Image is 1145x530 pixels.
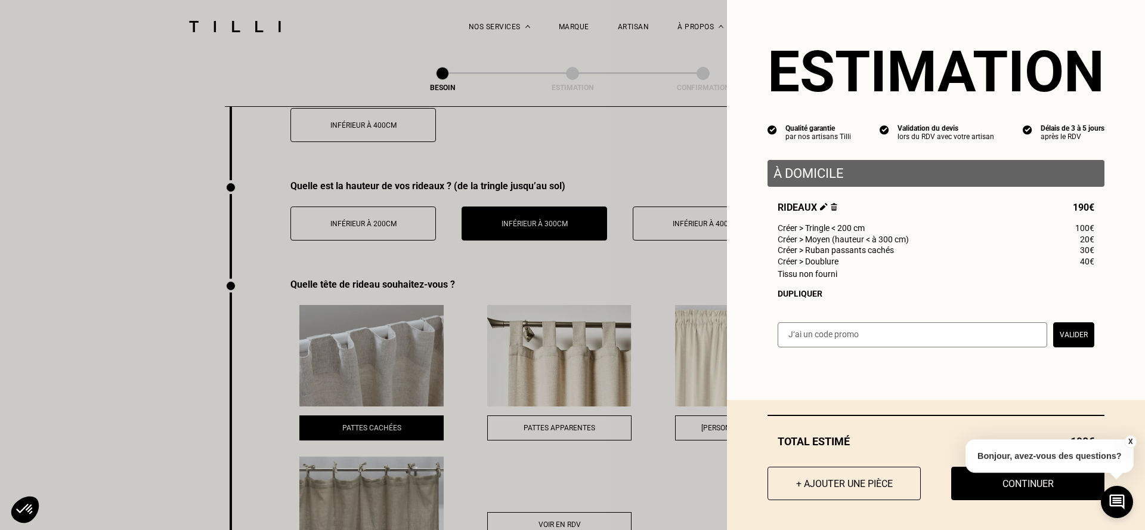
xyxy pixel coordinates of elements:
span: Créer > Moyen (hauteur < à 300 cm) [778,235,909,244]
span: 190€ [1073,202,1094,213]
span: 30€ [1080,245,1094,255]
img: Supprimer [831,203,837,211]
button: Continuer [951,467,1104,500]
div: Validation du devis [898,124,994,132]
div: Délais de 3 à 5 jours [1041,124,1104,132]
span: 100€ [1075,223,1094,233]
span: Créer > Doublure [778,257,838,266]
img: icon list info [768,124,777,135]
span: Créer > Tringle < 200 cm [778,223,865,233]
span: 20€ [1080,235,1094,244]
span: Rideaux [778,202,837,213]
img: icon list info [1023,124,1032,135]
section: Estimation [768,38,1104,105]
span: 40€ [1080,257,1094,266]
div: après le RDV [1041,132,1104,141]
p: À domicile [773,166,1098,181]
span: Tissu non fourni [778,269,837,279]
div: Qualité garantie [785,124,851,132]
p: Bonjour, avez-vous des questions? [965,439,1134,473]
div: Total estimé [768,435,1104,448]
input: J‘ai un code promo [778,322,1047,347]
button: X [1124,435,1136,448]
div: lors du RDV avec votre artisan [898,132,994,141]
button: Valider [1053,322,1094,347]
div: par nos artisans Tilli [785,132,851,141]
div: Dupliquer [778,289,1094,298]
button: + Ajouter une pièce [768,467,921,500]
span: Créer > Ruban passants cachés [778,245,894,255]
img: Éditer [820,203,828,211]
img: icon list info [880,124,889,135]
